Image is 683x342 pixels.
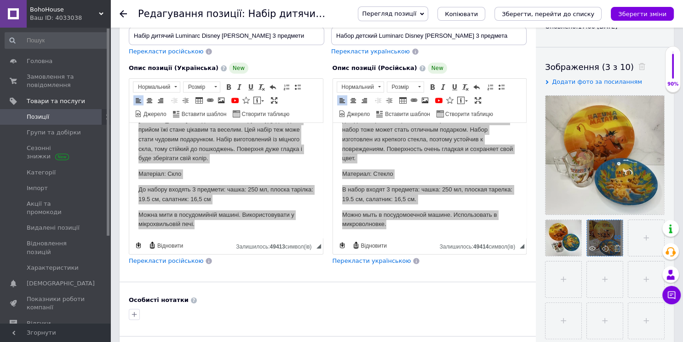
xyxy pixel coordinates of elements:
a: По центру [348,95,358,105]
a: Підкреслений (Ctrl+U) [449,82,459,92]
div: 90% Якість заповнення [665,46,681,93]
span: Додати фото за посиланням [552,78,642,85]
p: Матеріал: Скло [9,46,184,56]
a: По лівому краю [337,95,347,105]
a: Вставити/видалити маркований список [293,82,303,92]
span: Джерело [346,110,370,118]
a: Додати відео з YouTube [230,95,240,105]
span: Опис позиції (Українська) [129,64,218,71]
span: Перекласти українською [331,48,410,55]
span: New [229,63,248,74]
span: Копіювати [445,11,478,17]
a: Вставити/Редагувати посилання (Ctrl+L) [205,95,215,105]
span: Категорії [27,168,56,177]
a: Вставити шаблон [375,109,431,119]
div: Повернутися назад [120,10,127,17]
span: Товари та послуги [27,97,85,105]
a: Видалити форматування [460,82,471,92]
p: В набор входят 3 предмета: чашка: 250 мл, плоская тарелка: 19.5 см, салатник: 16,5 см. [9,62,184,81]
a: Нормальний [337,81,384,93]
a: Максимізувати [269,95,279,105]
a: Зображення [420,95,430,105]
a: Збільшити відступ [180,95,190,105]
a: Нормальний [133,81,180,93]
button: Зберегти, перейти до списку [494,7,602,21]
span: Вставити шаблон [384,110,430,118]
a: Створити таблицю [231,109,291,119]
i: Зберегти, перейти до списку [502,11,594,17]
a: Відновити [351,240,388,250]
a: Таблиця [398,95,408,105]
iframe: Редактор, FBF149A1-9B98-4F85-A7D9-3CFE4E4ABBB9 [129,123,323,238]
a: Створити таблицю [435,109,494,119]
a: Відновити [147,240,184,250]
span: Видалені позиції [27,224,80,232]
span: Замовлення та повідомлення [27,73,85,89]
span: Створити таблицю [240,110,289,118]
input: Наприклад, H&M жіноча сукня зелена 38 розмір вечірня максі з блискітками [129,27,324,45]
span: Потягніть для зміни розмірів [520,244,524,249]
a: Вставити іконку [241,95,251,105]
p: Материал: Стекло [9,46,184,56]
input: Наприклад, H&M жіноча сукня зелена 38 розмір вечірня максі з блискітками [331,27,527,45]
span: Головна [27,57,52,65]
b: Особисті нотатки [129,296,189,303]
h1: Редагування позиції: Набір дитячий Luminarc Disney Lion King 3 предмети [138,8,551,19]
iframe: Редактор, 6EC1A90F-ABB2-4BA0-AD9B-C7A695694EE4 [333,123,527,238]
span: Розмір [387,82,415,92]
p: До набору входять 3 предмети: чашка: 250 мл, плоска тарілка: 19.5 см, салатник: 16,5 см [9,62,184,81]
a: По центру [144,95,155,105]
a: Жирний (Ctrl+B) [224,82,234,92]
span: Вставити шаблон [180,110,227,118]
span: Відновлення позицій [27,239,85,256]
span: Сезонні знижки [27,144,85,161]
a: Вставити/Редагувати посилання (Ctrl+L) [409,95,419,105]
span: Потягніть для зміни розмірів [316,244,321,249]
span: Акції та промокоди [27,200,85,216]
a: Вставити повідомлення [252,95,265,105]
span: Перекласти російською [129,48,203,55]
span: Перекласти українською [333,257,411,264]
span: Джерело [142,110,166,118]
a: Курсив (Ctrl+I) [438,82,448,92]
a: Курсив (Ctrl+I) [235,82,245,92]
span: Перекласти російською [129,257,203,264]
a: Вставити/видалити нумерований список [281,82,292,92]
span: New [428,63,447,74]
p: Можно мыть в посудомоечной машине. Использовать в микроволновке. [9,87,184,107]
a: Зображення [216,95,226,105]
a: Підкреслений (Ctrl+U) [246,82,256,92]
a: Вставити повідомлення [456,95,469,105]
span: 49414 [473,243,488,250]
div: Ваш ID: 4033038 [30,14,110,22]
button: Зберегти зміни [611,7,674,21]
a: Жирний (Ctrl+B) [427,82,437,92]
a: Повернути (Ctrl+Z) [471,82,482,92]
span: Характеристики [27,264,79,272]
button: Чат з покупцем [662,286,681,304]
a: Зробити резервну копію зараз [133,240,143,250]
a: Вставити шаблон [172,109,228,119]
a: Розмір [387,81,424,93]
span: Групи та добірки [27,128,81,137]
a: Розмір [183,81,220,93]
span: Позиції [27,113,49,121]
a: Зробити резервну копію зараз [337,240,347,250]
a: Збільшити відступ [384,95,394,105]
span: Відновити [156,242,183,250]
a: Джерело [133,109,168,119]
div: Кiлькiсть символiв [236,241,316,250]
a: Джерело [337,109,372,119]
span: Імпорт [27,184,48,192]
span: Створити таблицю [444,110,493,118]
a: Повернути (Ctrl+Z) [268,82,278,92]
span: BohoHouse [30,6,99,14]
span: Нормальний [133,82,171,92]
p: Можна мити в посудомийній машині. Використовувати у мікрохвильовій печі. [9,87,184,107]
span: Показники роботи компанії [27,295,85,312]
a: По правому краю [155,95,166,105]
i: Зберегти зміни [618,11,666,17]
span: Перегляд позиції [362,10,416,17]
a: Додати відео з YouTube [434,95,444,105]
span: Нормальний [337,82,375,92]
